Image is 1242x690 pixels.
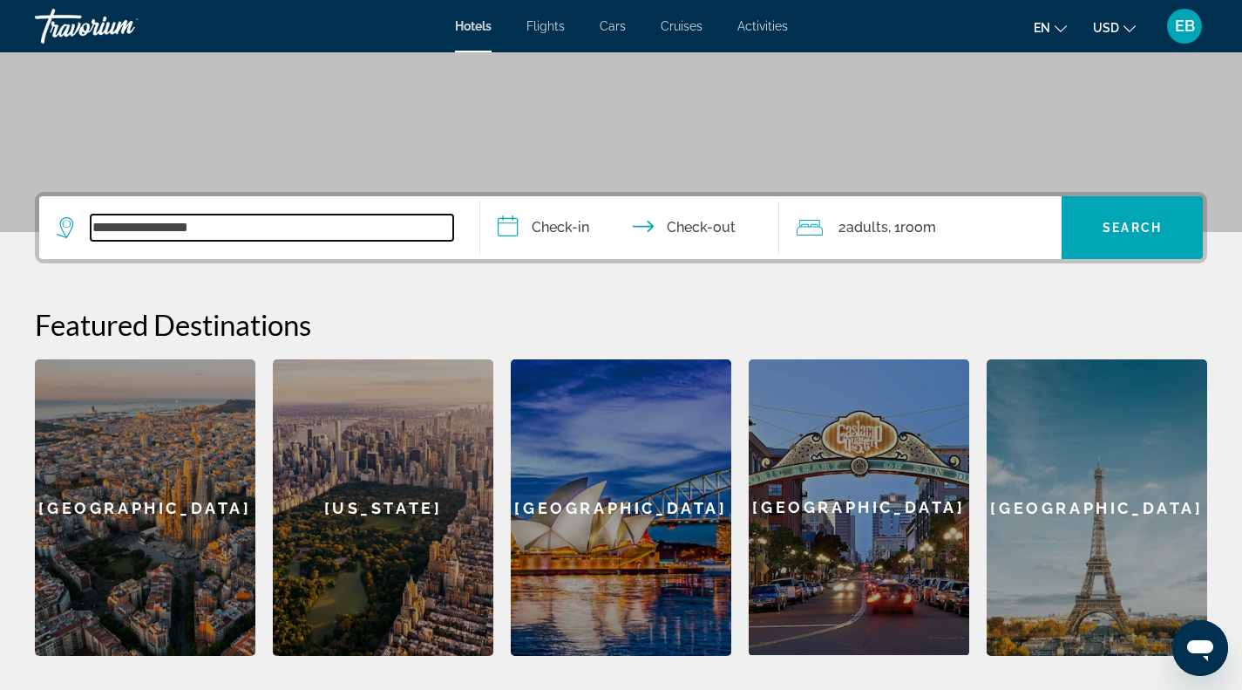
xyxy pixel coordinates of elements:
a: Hotels [455,19,492,33]
a: Activities [737,19,788,33]
span: en [1034,21,1050,35]
button: Check in and out dates [480,196,780,259]
a: Flights [526,19,565,33]
h2: Featured Destinations [35,307,1207,342]
a: Travorium [35,3,209,49]
button: Change currency [1093,15,1136,40]
div: [GEOGRAPHIC_DATA] [749,359,969,655]
span: USD [1093,21,1119,35]
a: [GEOGRAPHIC_DATA] [511,359,731,656]
a: [GEOGRAPHIC_DATA] [749,359,969,656]
div: Search widget [39,196,1203,259]
iframe: Bouton de lancement de la fenêtre de messagerie [1172,620,1228,676]
span: Room [900,219,936,236]
span: , 1 [888,215,936,240]
a: Cruises [661,19,702,33]
span: Search [1103,221,1162,235]
span: Adults [846,219,888,236]
button: User Menu [1162,8,1207,44]
a: [GEOGRAPHIC_DATA] [987,359,1207,656]
a: [GEOGRAPHIC_DATA] [35,359,255,656]
button: Search [1062,196,1203,259]
span: EB [1175,17,1195,35]
button: Travelers: 2 adults, 0 children [779,196,1062,259]
button: Change language [1034,15,1067,40]
a: Cars [600,19,626,33]
a: [US_STATE] [273,359,493,656]
span: 2 [838,215,888,240]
